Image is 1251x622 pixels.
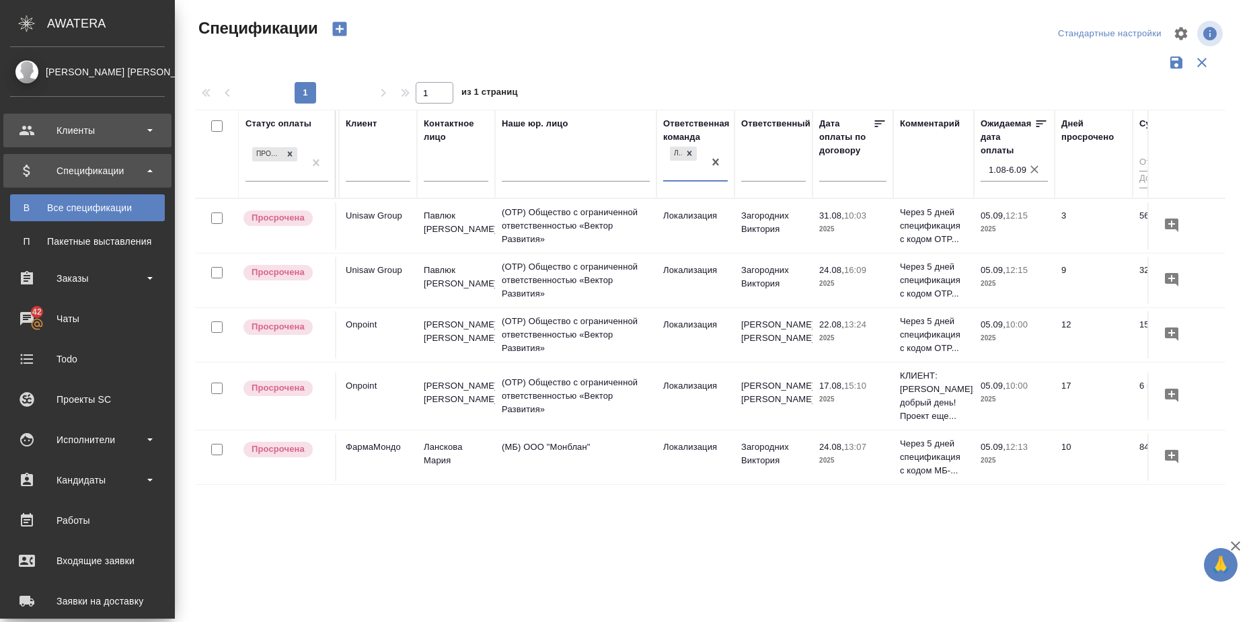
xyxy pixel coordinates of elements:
[981,277,1048,290] p: 2025
[346,117,377,130] div: Клиент
[819,117,873,157] div: Дата оплаты по договору
[734,202,812,249] td: Загородних Виктория
[10,120,165,141] div: Клиенты
[1164,50,1189,75] button: Сохранить фильтры
[1133,311,1213,358] td: 15 754,20 ₽
[819,223,886,236] p: 2025
[1006,319,1028,329] p: 10:00
[900,315,967,355] p: Через 5 дней спецификация с кодом OTP...
[417,257,495,304] td: Павлюк [PERSON_NAME]
[3,342,172,376] a: Todo
[424,117,488,144] div: Контактное лицо
[981,454,1048,467] p: 2025
[1133,434,1213,481] td: 840,00 ₽
[1061,117,1126,144] div: Дней просрочено
[1055,373,1133,420] td: 17
[1139,117,1168,130] div: Сумма
[10,228,165,255] a: ППакетные выставления
[10,551,165,571] div: Входящие заявки
[495,434,656,481] td: (МБ) ООО "Монблан"
[495,254,656,307] td: (OTP) Общество с ограниченной ответственностью «Вектор Развития»
[252,266,305,279] p: Просрочена
[819,210,844,221] p: 31.08,
[17,201,158,215] div: Все спецификации
[495,199,656,253] td: (OTP) Общество с ограниченной ответственностью «Вектор Развития»
[981,393,1048,406] p: 2025
[10,510,165,531] div: Работы
[10,470,165,490] div: Кандидаты
[251,146,299,163] div: Просрочена
[656,434,734,481] td: Локализация
[195,17,318,39] span: Спецификации
[656,373,734,420] td: Локализация
[346,209,410,223] p: Unisaw Group
[656,202,734,249] td: Локализация
[900,260,967,301] p: Через 5 дней спецификация с кодом OTP...
[1165,17,1197,50] span: Настроить таблицу
[252,320,305,334] p: Просрочена
[10,65,165,79] div: [PERSON_NAME] [PERSON_NAME]
[656,257,734,304] td: Локализация
[1204,548,1238,582] button: 🙏
[245,117,311,130] div: Статус оплаты
[10,430,165,450] div: Исполнители
[252,381,305,395] p: Просрочена
[1139,171,1207,188] input: До
[656,311,734,358] td: Локализация
[3,302,172,336] a: 42Чаты
[3,544,172,578] a: Входящие заявки
[981,442,1006,452] p: 05.09,
[3,584,172,618] a: Заявки на доставку
[1189,50,1215,75] button: Сбросить фильтры
[47,10,175,37] div: AWATERA
[1209,551,1232,579] span: 🙏
[734,257,812,304] td: Загородних Виктория
[1006,210,1028,221] p: 12:15
[1133,202,1213,249] td: 56 418,24 ₽
[10,591,165,611] div: Заявки на доставку
[3,383,172,416] a: Проекты SC
[502,117,568,130] div: Наше юр. лицо
[900,369,967,423] p: КЛИЕНТ: [PERSON_NAME], добрый день! Проект еще...
[1055,202,1133,249] td: 3
[417,434,495,481] td: Ланскова Мария
[981,265,1006,275] p: 05.09,
[1139,155,1207,171] input: От
[417,202,495,249] td: Павлюк [PERSON_NAME]
[10,389,165,410] div: Проекты SC
[252,211,305,225] p: Просрочена
[24,305,50,319] span: 42
[819,277,886,290] p: 2025
[495,369,656,423] td: (OTP) Общество с ограниченной ответственностью «Вектор Развития»
[734,373,812,420] td: [PERSON_NAME] [PERSON_NAME]
[417,373,495,420] td: [PERSON_NAME] [PERSON_NAME]
[10,349,165,369] div: Todo
[819,454,886,467] p: 2025
[981,319,1006,329] p: 05.09,
[3,504,172,537] a: Работы
[17,235,158,248] div: Пакетные выставления
[1133,373,1213,420] td: 6 514,20 ₽
[346,440,410,454] p: ФармаМондо
[1197,21,1225,46] span: Посмотреть информацию
[324,17,356,40] button: Создать
[819,442,844,452] p: 24.08,
[495,308,656,362] td: (OTP) Общество с ограниченной ответственностью «Вектор Развития»
[844,319,866,329] p: 13:24
[1055,434,1133,481] td: 10
[10,194,165,221] a: ВВсе спецификации
[417,311,495,358] td: [PERSON_NAME] [PERSON_NAME]
[461,84,518,104] span: из 1 страниц
[1133,257,1213,304] td: 32 441,38 ₽
[981,332,1048,345] p: 2025
[1006,381,1028,391] p: 10:00
[1055,24,1165,44] div: split button
[663,117,730,144] div: Ответственная команда
[252,147,282,161] div: Просрочена
[252,442,305,456] p: Просрочена
[741,117,810,130] div: Ответственный
[1055,311,1133,358] td: 12
[981,381,1006,391] p: 05.09,
[346,264,410,277] p: Unisaw Group
[734,434,812,481] td: Загородних Виктория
